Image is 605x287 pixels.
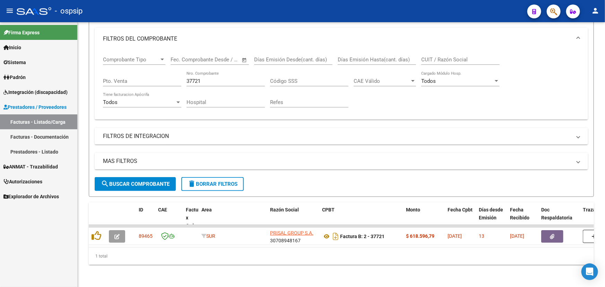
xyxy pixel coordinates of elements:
button: Buscar Comprobante [95,177,176,191]
datatable-header-cell: Fecha Recibido [507,202,538,241]
datatable-header-cell: Area [199,202,262,241]
span: Razón Social [270,207,299,212]
span: Fecha Recibido [510,207,529,220]
span: Autorizaciones [3,178,42,185]
div: Open Intercom Messenger [581,263,598,280]
span: Sistema [3,59,26,66]
span: SUR [201,233,215,239]
span: Borrar Filtros [188,181,237,187]
mat-panel-title: FILTROS DE INTEGRACION [103,132,571,140]
span: Monto [406,207,420,212]
input: Fecha fin [205,56,239,63]
mat-panel-title: MAS FILTROS [103,157,571,165]
span: Comprobante Tipo [103,56,159,63]
mat-icon: search [101,180,109,188]
mat-panel-title: FILTROS DEL COMPROBANTE [103,35,571,43]
mat-icon: menu [6,7,14,15]
span: [DATE] [510,233,524,239]
span: [DATE] [448,233,462,239]
mat-icon: delete [188,180,196,188]
datatable-header-cell: CPBT [319,202,403,241]
div: 30708948167 [270,229,317,244]
strong: $ 618.596,79 [406,233,434,239]
datatable-header-cell: Facturado x Orden De [183,202,199,241]
span: Fecha Cpbt [448,207,473,212]
mat-icon: person [591,7,599,15]
datatable-header-cell: Días desde Emisión [476,202,507,241]
span: CPBT [322,207,335,212]
span: Todos [421,78,436,84]
datatable-header-cell: Doc Respaldatoria [538,202,580,241]
datatable-header-cell: ID [136,202,155,241]
span: Días desde Emisión [479,207,503,220]
datatable-header-cell: CAE [155,202,183,241]
strong: Factura B: 2 - 37721 [340,234,384,239]
span: 89465 [139,233,153,239]
span: Area [201,207,212,212]
mat-expansion-panel-header: FILTROS DE INTEGRACION [95,128,588,145]
span: Inicio [3,44,21,51]
span: Explorador de Archivos [3,193,59,200]
div: FILTROS DEL COMPROBANTE [95,50,588,120]
span: Doc Respaldatoria [541,207,572,220]
i: Descargar documento [331,231,340,242]
span: Todos [103,99,118,105]
datatable-header-cell: Razón Social [267,202,319,241]
span: Facturado x Orden De [186,207,208,236]
span: ANMAT - Trazabilidad [3,163,58,171]
mat-expansion-panel-header: MAS FILTROS [95,153,588,169]
span: CAE [158,207,167,212]
button: Borrar Filtros [181,177,244,191]
button: Open calendar [241,56,249,64]
span: Firma Express [3,29,40,36]
mat-expansion-panel-header: FILTROS DEL COMPROBANTE [95,28,588,50]
span: Integración (discapacidad) [3,88,68,96]
datatable-header-cell: Fecha Cpbt [445,202,476,241]
span: - ospsip [55,3,83,19]
datatable-header-cell: Monto [403,202,445,241]
span: CAE Válido [354,78,410,84]
span: ID [139,207,143,212]
span: Prestadores / Proveedores [3,103,67,111]
div: 1 total [89,247,594,265]
span: Buscar Comprobante [101,181,170,187]
span: 13 [479,233,484,239]
input: Fecha inicio [171,56,199,63]
span: Padrón [3,73,26,81]
span: PRISAL GROUP S.A. [270,230,313,236]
